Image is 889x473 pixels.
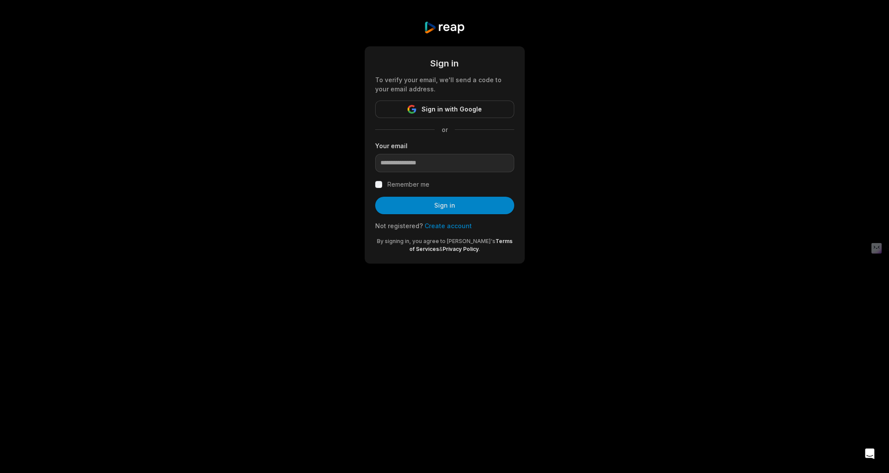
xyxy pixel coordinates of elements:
img: reap [424,21,465,34]
label: Your email [375,141,514,150]
button: Sign in [375,197,514,214]
span: Sign in with Google [422,104,482,115]
span: Not registered? [375,222,423,230]
div: Sign in [375,57,514,70]
label: Remember me [387,179,429,190]
span: . [479,246,480,252]
a: Terms of Services [409,238,512,252]
div: To verify your email, we'll send a code to your email address. [375,75,514,94]
div: Open Intercom Messenger [859,443,880,464]
span: By signing in, you agree to [PERSON_NAME]'s [377,238,495,244]
span: or [435,125,455,134]
span: & [439,246,443,252]
a: Privacy Policy [443,246,479,252]
button: Sign in with Google [375,101,514,118]
a: Create account [425,222,472,230]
